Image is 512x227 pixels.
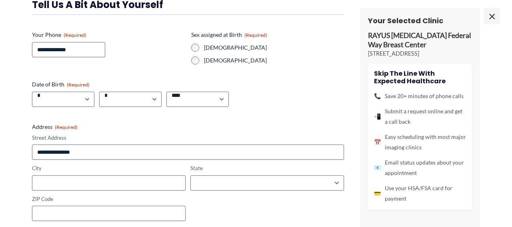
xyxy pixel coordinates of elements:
li: Save 20+ minutes of phone calls [374,91,466,101]
li: Submit a request online and get a call back [374,106,466,127]
h3: Your Selected Clinic [368,16,472,25]
label: [DEMOGRAPHIC_DATA] [204,44,344,52]
label: City [32,165,186,172]
h4: Skip the line with Expected Healthcare [374,70,466,85]
li: Easy scheduling with most major imaging clinics [374,132,466,153]
span: (Required) [244,32,267,38]
span: 📧 [374,163,381,173]
legend: Date of Birth [32,80,90,88]
span: (Required) [67,82,90,88]
label: State [190,165,344,172]
label: Your Phone [32,31,185,39]
span: (Required) [55,124,78,130]
label: ZIP Code [32,195,186,203]
label: Street Address [32,134,344,142]
span: × [484,8,500,24]
span: 📞 [374,91,381,101]
span: (Required) [64,32,86,38]
span: 📲 [374,111,381,122]
legend: Address [32,123,78,131]
li: Email status updates about your appointment [374,157,466,178]
span: 💳 [374,188,381,199]
li: Use your HSA/FSA card for payment [374,183,466,204]
label: [DEMOGRAPHIC_DATA] [204,56,344,64]
legend: Sex assigned at Birth [191,31,267,39]
p: RAYUS [MEDICAL_DATA] Federal Way Breast Center [368,31,472,50]
p: [STREET_ADDRESS] [368,50,472,58]
span: 📅 [374,137,381,147]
